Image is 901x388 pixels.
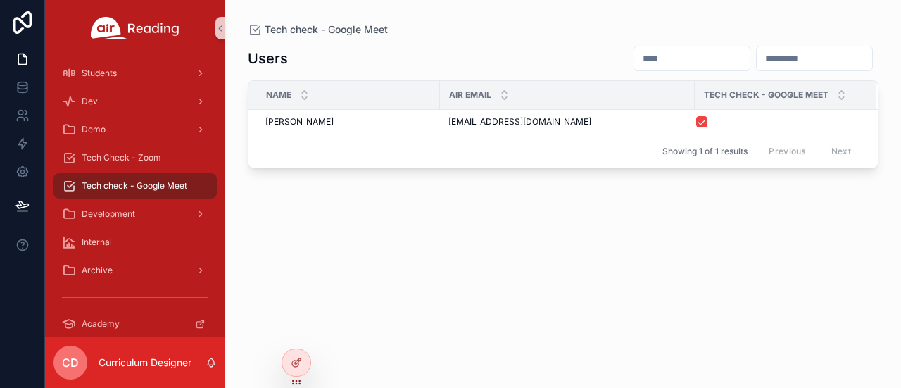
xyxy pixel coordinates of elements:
[53,230,217,255] a: Internal
[448,116,591,127] span: [EMAIL_ADDRESS][DOMAIN_NAME]
[53,89,217,114] a: Dev
[91,17,179,39] img: App logo
[82,124,106,135] span: Demo
[45,56,225,337] div: scrollable content
[82,152,161,163] span: Tech Check - Zoom
[82,237,112,248] span: Internal
[53,117,217,142] a: Demo
[82,68,117,79] span: Students
[53,311,217,337] a: Academy
[53,173,217,199] a: Tech check - Google Meet
[662,146,748,157] span: Showing 1 of 1 results
[82,265,113,276] span: Archive
[99,356,191,370] p: Curriculum Designer
[82,208,135,220] span: Development
[82,96,98,107] span: Dev
[248,49,288,68] h1: Users
[248,23,388,37] a: Tech check - Google Meet
[265,116,334,127] span: [PERSON_NAME]
[53,61,217,86] a: Students
[82,180,187,192] span: Tech check - Google Meet
[53,201,217,227] a: Development
[265,23,388,37] span: Tech check - Google Meet
[82,318,120,330] span: Academy
[704,89,828,101] span: Tech Check - Google Meet
[53,145,217,170] a: Tech Check - Zoom
[53,258,217,283] a: Archive
[62,354,79,371] span: CD
[266,89,291,101] span: Name
[449,89,491,101] span: Air Email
